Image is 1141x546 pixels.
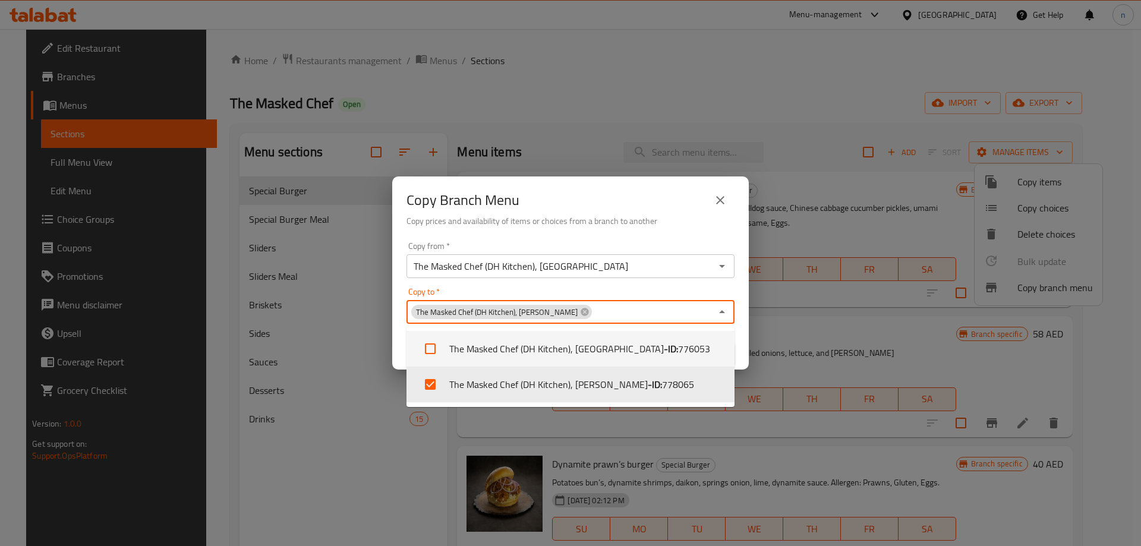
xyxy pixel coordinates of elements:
[678,342,710,356] span: 776053
[706,186,735,214] button: close
[411,307,582,318] span: The Masked Chef (DH Kitchen), [PERSON_NAME]
[664,342,678,356] b: - ID:
[714,258,730,274] button: Open
[406,331,735,367] li: The Masked Chef (DH Kitchen), [GEOGRAPHIC_DATA]
[406,191,519,210] h2: Copy Branch Menu
[411,305,592,319] div: The Masked Chef (DH Kitchen), [PERSON_NAME]
[406,214,735,228] h6: Copy prices and availability of items or choices from a branch to another
[648,377,662,392] b: - ID:
[714,304,730,320] button: Close
[406,367,735,402] li: The Masked Chef (DH Kitchen), [PERSON_NAME]
[662,377,694,392] span: 778065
